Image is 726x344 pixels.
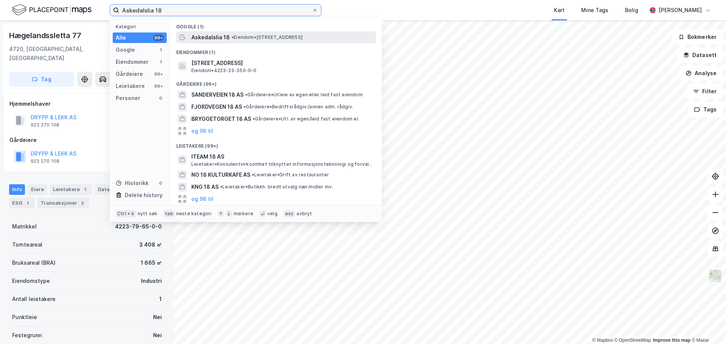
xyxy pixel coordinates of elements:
div: Nei [153,313,162,322]
div: 1 [158,59,164,65]
div: 99+ [153,71,164,77]
div: 0 [158,180,164,186]
div: Kart [554,6,565,15]
div: Tomteareal [12,240,42,249]
button: og 96 til [191,126,213,136]
div: Gårdeiere (99+) [170,75,382,89]
div: Bolig [625,6,638,15]
div: 1 [81,186,89,193]
div: Mine Tags [581,6,608,15]
div: Leietakere [116,82,145,91]
img: Z [708,269,723,283]
button: Filter [687,84,723,99]
span: ITEAM 18 AS [191,152,373,161]
div: Datasett [95,184,123,195]
div: 1 665 ㎡ [141,258,162,267]
span: BRYGGETORGET 18 AS [191,114,251,123]
button: Datasett [677,48,723,63]
img: logo.f888ab2527a4732fd821a326f86c7f29.svg [12,3,92,17]
div: esc [284,210,295,218]
span: Gårdeiere • Utleie av egen eller leid fast eiendom [245,92,363,98]
div: Eiendommer (1) [170,43,382,57]
div: Google (1) [170,18,382,31]
span: • [245,92,247,97]
button: Analyse [679,66,723,81]
div: Nei [153,331,162,340]
div: Kategori [116,24,167,29]
button: og 96 til [191,194,213,204]
div: 99+ [153,35,164,41]
div: ESG [9,198,34,208]
div: velg [267,211,278,217]
div: Eiendommer [116,57,149,66]
span: NO 18 KULTURKAFE AS [191,170,250,179]
div: [PERSON_NAME] [659,6,702,15]
div: 1 [159,295,162,304]
span: Leietaker • Konsulentvirksomhet tilknyttet informasjonsteknologi og forvaltning og drift av IT-sy... [191,161,374,167]
span: • [253,116,255,122]
span: SANDERVEIEN 18 AS [191,90,244,99]
div: nytt søk [138,211,158,217]
div: 0 [158,95,164,101]
span: • [231,34,234,40]
span: • [244,104,246,110]
div: Leietakere (99+) [170,137,382,151]
div: Gårdeiere [116,69,143,79]
div: Ctrl + k [116,210,136,218]
input: Søk på adresse, matrikkel, gårdeiere, leietakere eller personer [119,5,312,16]
span: KNG 18 AS [191,182,219,191]
div: Personer [116,94,140,103]
div: Festegrunn [12,331,42,340]
button: Tag [9,72,74,87]
div: 923 270 108 [31,122,59,128]
div: 99+ [153,83,164,89]
span: Gårdeiere • Utl. av egen/leid fast eiendom el. [253,116,359,122]
a: Mapbox [592,338,613,343]
div: Leietakere [50,184,92,195]
span: Eiendom • [STREET_ADDRESS] [231,34,302,40]
div: Alle [116,33,126,42]
span: • [252,172,254,177]
div: Delete history [125,191,163,200]
iframe: Chat Widget [688,308,726,344]
div: neste kategori [176,211,212,217]
div: tab [163,210,175,218]
div: markere [234,211,253,217]
span: Eiendom • 4223-23-350-0-0 [191,68,257,74]
div: 1 [24,199,31,207]
div: Historikk [116,179,149,188]
div: Punktleie [12,313,37,322]
div: 1 [158,47,164,53]
div: 3 408 ㎡ [139,240,162,249]
div: Industri [141,276,162,285]
span: • [220,184,222,190]
div: Eiere [28,184,47,195]
div: Info [9,184,25,195]
div: Transaksjoner [37,198,89,208]
span: Leietaker • Drift av restauranter [252,172,329,178]
div: 5 [79,199,86,207]
span: Gårdeiere • Bedriftsrådgiv./annen adm. rådgiv. [244,104,353,110]
span: FJORDVEGEN 18 AS [191,102,242,111]
div: Bruksareal (BRA) [12,258,56,267]
div: Hjemmelshaver [9,99,164,108]
span: Leietaker • Butikkh. bredt utvalg nær.midler mv. [220,184,333,190]
div: 923 270 108 [31,158,59,164]
div: 4223-79-65-0-0 [115,222,162,231]
a: OpenStreetMap [614,338,651,343]
div: Hægelandssletta 77 [9,29,82,42]
span: Askedalslia 18 [191,33,230,42]
span: [STREET_ADDRESS] [191,59,373,68]
div: Matrikkel [12,222,37,231]
div: Kontrollprogram for chat [688,308,726,344]
button: Bokmerker [672,29,723,45]
div: Gårdeiere [9,136,164,145]
div: Eiendomstype [12,276,50,285]
div: avbryt [296,211,312,217]
div: Antall leietakere [12,295,56,304]
div: Google [116,45,135,54]
a: Improve this map [653,338,690,343]
button: Tags [688,102,723,117]
div: 4720, [GEOGRAPHIC_DATA], [GEOGRAPHIC_DATA] [9,45,126,63]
